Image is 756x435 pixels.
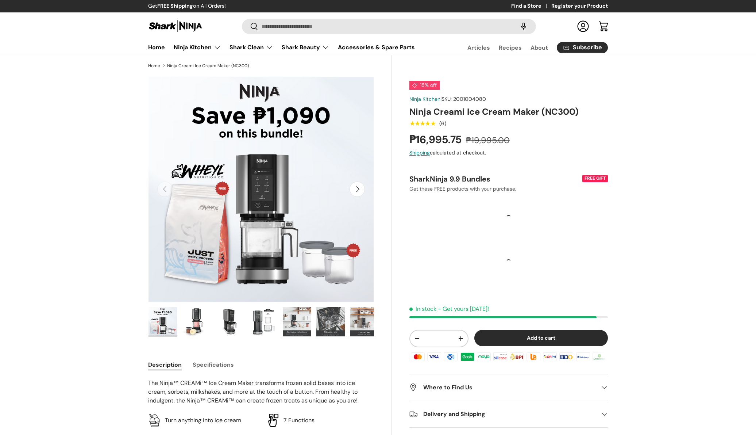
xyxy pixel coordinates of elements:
[466,135,510,146] s: ₱19,995.00
[438,305,489,313] p: - Get yours [DATE]!
[165,416,241,425] p: Turn anything into ice cream
[409,401,608,427] summary: Delivery and Shipping
[216,307,244,336] img: ninja-creami-ice-cream-maker-without-sample-content-right-side-view-sharkninja-philippines
[551,2,608,10] a: Register your Product
[157,3,193,9] strong: FREE Shipping
[467,41,490,55] a: Articles
[512,18,535,34] speech-search-button: Search by voice
[459,351,475,362] img: grabpay
[409,133,463,146] strong: ₱16,995.75
[409,149,430,156] a: Shipping
[575,351,591,362] img: metrobank
[476,351,492,362] img: maya
[350,307,378,336] img: ninja-creami-ice-cream-maker-with-sample-content-compact-size-infographic-sharkninja-philippines
[193,356,234,373] button: Specifications
[316,307,345,336] img: ninja-creami-ice-cream-maker-with-sample-content-dishwasher-safe-infographic-sharkninja-philippines
[283,307,311,336] img: ninja-creami-ice-cream-maker-with-sample-content-completely-customizable-infographic-sharkninja-p...
[148,19,203,33] img: Shark Ninja Philippines
[338,40,415,54] a: Accessories & Spare Parts
[573,45,602,50] span: Subscribe
[492,351,508,362] img: billease
[277,40,333,55] summary: Shark Beauty
[249,307,278,336] img: ninja-creami-ice-cream-maker-without-sample-content-parts-front-view-sharkninja-philippines
[453,96,486,102] span: 2001004080
[225,40,277,55] summary: Shark Clean
[409,96,440,102] a: Ninja Kitchen
[167,64,249,68] a: Ninja Creami Ice Cream Maker (NC300)
[426,351,442,362] img: visa
[229,40,273,55] a: Shark Clean
[439,121,446,126] div: (6)
[409,174,581,184] div: SharkNinja 9.9 Bundles
[509,351,525,362] img: bpi
[474,330,608,346] button: Add to cart
[409,374,608,401] summary: Where to Find Us
[182,307,211,336] img: ninja-creami-ice-cream-maker-with-sample-content-and-all-lids-full-view-sharkninja-philippines
[148,40,415,55] nav: Primary
[283,416,315,425] p: 7 Functions
[441,96,452,102] span: SKU:
[591,351,607,362] img: landbank
[511,2,551,10] a: Find a Store
[282,40,329,55] a: Shark Beauty
[148,2,226,10] p: Get on All Orders!
[582,175,608,182] div: FREE GIFT
[443,351,459,362] img: gcash
[440,96,486,102] span: |
[174,40,221,55] a: Ninja Kitchen
[409,410,596,419] h2: Delivery and Shipping
[409,149,608,157] div: calculated at checkout.
[499,41,522,55] a: Recipes
[450,40,608,55] nav: Secondary
[409,120,435,127] div: 5.0 out of 5.0 stars
[148,307,177,336] img: Ninja Creami Ice Cream Maker (NC300)
[531,41,548,55] a: About
[409,106,608,117] h1: Ninja Creami Ice Cream Maker (NC300)
[558,351,574,362] img: bdo
[148,40,165,54] a: Home
[148,76,374,339] media-gallery: Gallery Viewer
[148,379,374,405] p: The Ninja™ CREAMi™ Ice Cream Maker transforms frozen solid bases into ice cream, sorbets, milksha...
[409,186,516,192] span: Get these FREE products with your purchase.
[557,42,608,53] a: Subscribe
[148,356,182,373] button: Description
[410,351,426,362] img: master
[525,351,541,362] img: ubp
[148,64,160,68] a: Home
[542,351,558,362] img: qrph
[409,81,440,90] span: 15% off
[169,40,225,55] summary: Ninja Kitchen
[409,305,436,313] span: In stock
[148,62,392,69] nav: Breadcrumbs
[409,120,435,127] span: ★★★★★
[409,383,596,392] h2: Where to Find Us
